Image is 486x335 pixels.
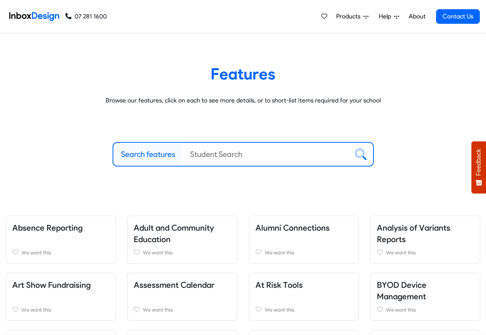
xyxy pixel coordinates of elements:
[22,249,51,256] span: We want this
[12,96,474,105] p: Browse our features, click on each to see more details, or to short-list items required for your ...
[255,223,330,233] a: Alumni Connections
[255,305,352,314] a: We want this
[377,223,450,244] a: Analysis of Variants Reports
[12,305,109,314] a: We want this
[386,249,416,256] span: We want this
[379,12,394,21] span: Help
[333,9,372,24] a: Products
[255,280,303,290] a: At Risk Tools
[12,248,109,257] a: We want this
[406,9,428,24] a: About
[134,280,214,290] a: Assessment Calendar
[12,280,91,290] a: Art Show Fundraising
[22,307,51,313] span: We want this
[134,248,231,257] a: We want this
[365,216,486,264] div: Analysis of Variants Reports
[471,141,486,193] button: Feedback - Show survey
[143,307,173,313] span: We want this
[121,149,175,160] label: Search features
[365,273,486,321] div: BYOD Device Management
[143,249,173,256] span: We want this
[376,9,402,24] a: Help
[436,9,480,24] a: Contact Us
[121,273,243,321] div: Assessment Calendar
[255,248,352,257] a: We want this
[377,305,474,314] a: We want this
[65,12,107,21] a: 07 281 1600
[265,249,294,256] span: We want this
[265,307,294,313] span: We want this
[377,248,474,257] a: We want this
[134,305,231,314] a: We want this
[12,64,474,84] heading: Features
[386,307,416,313] span: We want this
[243,273,365,321] div: At Risk Tools
[377,280,426,301] a: BYOD Device Management
[475,149,482,176] span: Feedback
[336,12,363,21] span: Products
[182,143,349,166] input: Student Search
[134,223,214,244] a: Adult and Community Education
[121,216,243,264] div: Adult and Community Education
[12,223,83,233] a: Absence Reporting
[243,216,365,264] div: Alumni Connections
